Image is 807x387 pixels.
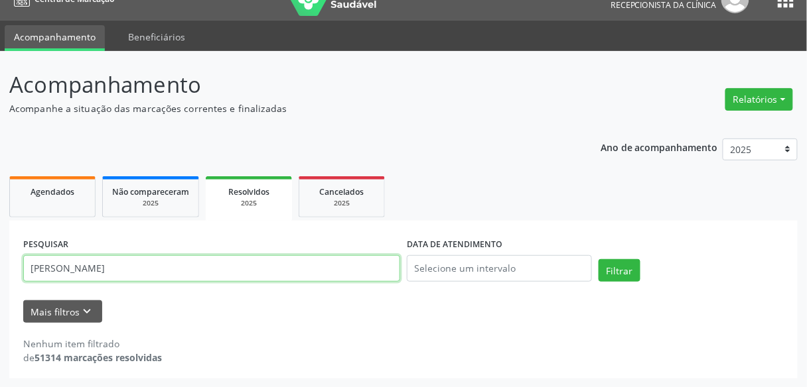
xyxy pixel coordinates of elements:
[320,186,364,197] span: Cancelados
[725,88,793,111] button: Relatórios
[119,25,194,48] a: Beneficiários
[5,25,105,51] a: Acompanhamento
[23,351,162,364] div: de
[23,337,162,351] div: Nenhum item filtrado
[228,186,269,197] span: Resolvidos
[309,198,375,208] div: 2025
[407,235,502,255] label: DATA DE ATENDIMENTO
[112,198,189,208] div: 2025
[599,259,640,282] button: Filtrar
[407,255,592,282] input: Selecione um intervalo
[23,235,68,255] label: PESQUISAR
[23,255,400,282] input: Nome, código do beneficiário ou CPF
[215,198,283,208] div: 2025
[601,138,718,155] p: Ano de acompanhamento
[35,351,162,364] strong: 51314 marcações resolvidas
[23,300,102,323] button: Mais filtroskeyboard_arrow_down
[9,68,561,101] p: Acompanhamento
[31,186,74,197] span: Agendados
[112,186,189,197] span: Não compareceram
[9,101,561,115] p: Acompanhe a situação das marcações correntes e finalizadas
[80,304,95,319] i: keyboard_arrow_down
